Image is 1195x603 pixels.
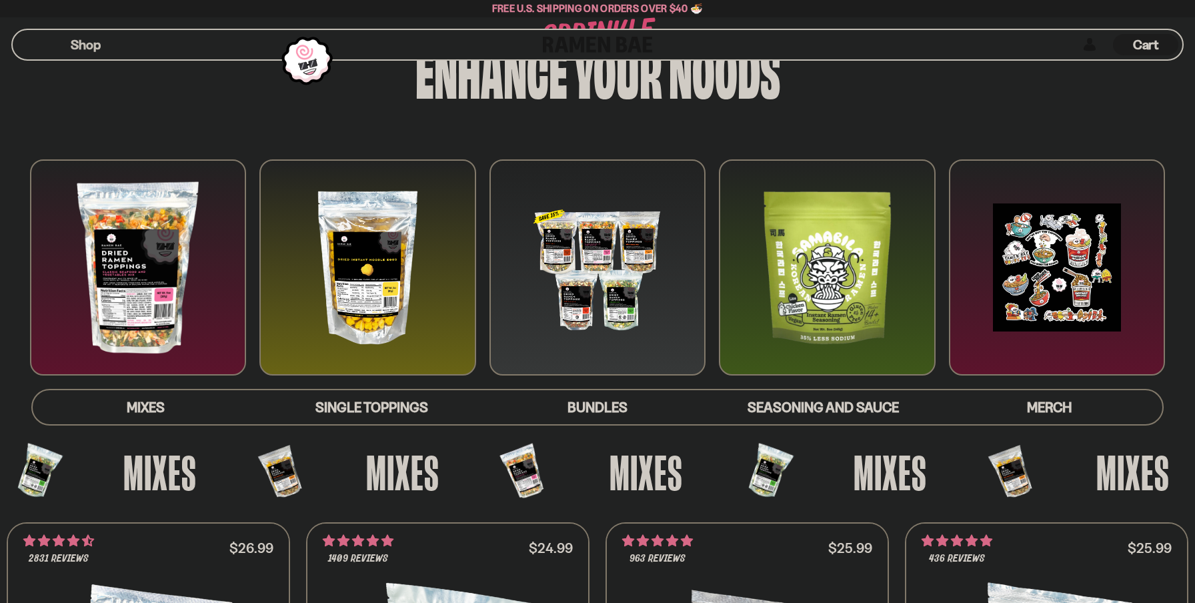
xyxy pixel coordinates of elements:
span: Mixes [123,448,197,497]
span: 2831 reviews [29,554,89,564]
div: $26.99 [229,542,273,554]
span: Mixes [610,448,683,497]
div: your [574,38,662,101]
div: noods [669,38,780,101]
span: 4.68 stars [23,532,94,550]
a: Single Toppings [259,390,485,424]
span: 963 reviews [630,554,686,564]
span: Cart [1133,37,1159,53]
a: Seasoning and Sauce [710,390,936,424]
span: Mixes [366,448,439,497]
span: Free U.S. Shipping on Orders over $40 🍜 [492,2,704,15]
a: Bundles [485,390,711,424]
span: 4.76 stars [922,532,992,550]
span: Seasoning and Sauce [748,399,899,416]
span: 4.75 stars [622,532,693,550]
div: $24.99 [529,542,573,554]
span: Merch [1027,399,1072,416]
div: $25.99 [828,542,872,554]
a: Merch [936,390,1162,424]
span: Mixes [1096,448,1170,497]
span: 1409 reviews [328,554,387,564]
span: Bundles [567,399,628,416]
a: Mixes [33,390,259,424]
span: Mixes [127,399,165,416]
span: 4.76 stars [323,532,393,550]
div: Cart [1113,30,1178,59]
span: Mixes [854,448,927,497]
div: Enhance [415,38,567,101]
span: Shop [71,36,101,54]
span: Single Toppings [315,399,428,416]
a: Shop [71,34,101,55]
div: $25.99 [1128,542,1172,554]
button: Mobile Menu Trigger [33,39,51,51]
span: 436 reviews [929,554,985,564]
